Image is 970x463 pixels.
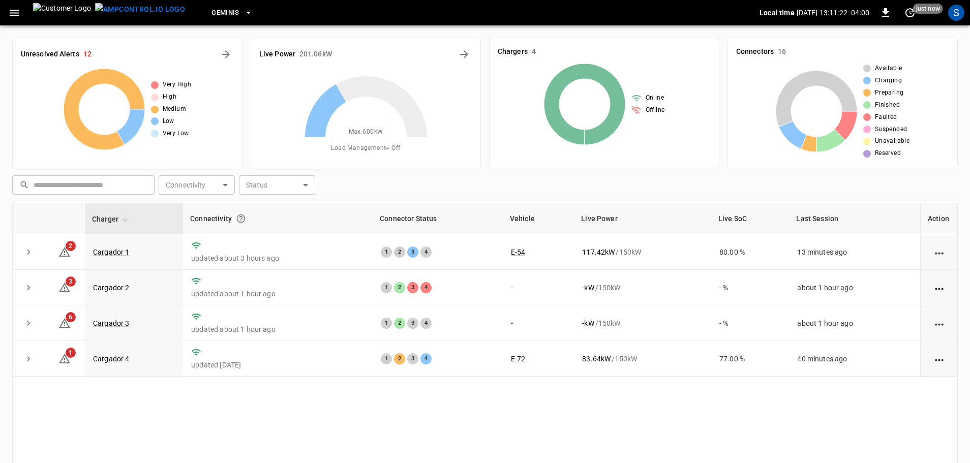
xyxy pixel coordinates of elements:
[582,283,594,293] p: - kW
[207,3,257,23] button: Geminis
[456,46,472,63] button: Energy Overview
[33,3,91,22] img: Customer Logo
[93,319,130,327] a: Cargador 3
[163,104,186,114] span: Medium
[532,46,536,57] h6: 4
[711,270,789,305] td: - %
[420,318,432,329] div: 4
[163,116,174,127] span: Low
[407,353,418,364] div: 3
[381,318,392,329] div: 1
[875,148,901,159] span: Reserved
[21,244,36,260] button: expand row
[582,318,703,328] div: / 150 kW
[948,5,964,21] div: profile-icon
[92,213,132,225] span: Charger
[711,203,789,234] th: Live SoC
[511,248,526,256] a: E-54
[920,203,957,234] th: Action
[736,46,774,57] h6: Connectors
[191,289,365,299] p: updated about 1 hour ago
[163,129,189,139] span: Very Low
[789,234,920,270] td: 13 minutes ago
[420,246,432,258] div: 4
[191,360,365,370] p: updated [DATE]
[21,49,79,60] h6: Unresolved Alerts
[163,92,177,102] span: High
[331,143,400,153] span: Load Management = Off
[66,241,76,251] span: 2
[760,8,795,18] p: Local time
[407,282,418,293] div: 3
[875,100,900,110] span: Finished
[58,354,71,362] a: 1
[711,341,789,377] td: 77.00 %
[503,305,574,341] td: -
[373,203,503,234] th: Connector Status
[875,76,902,86] span: Charging
[381,246,392,258] div: 1
[163,80,192,90] span: Very High
[711,234,789,270] td: 80.00 %
[875,136,910,146] span: Unavailable
[66,348,76,358] span: 1
[574,203,711,234] th: Live Power
[789,270,920,305] td: about 1 hour ago
[646,93,664,103] span: Online
[875,64,902,74] span: Available
[933,247,946,257] div: action cell options
[95,3,185,16] img: ampcontrol.io logo
[933,354,946,364] div: action cell options
[789,203,920,234] th: Last Session
[797,8,869,18] p: [DATE] 13:11:22 -04:00
[381,353,392,364] div: 1
[66,312,76,322] span: 6
[582,247,703,257] div: / 150 kW
[58,247,71,255] a: 2
[875,112,897,122] span: Faulted
[407,246,418,258] div: 3
[498,46,528,57] h6: Chargers
[394,318,405,329] div: 2
[933,318,946,328] div: action cell options
[394,353,405,364] div: 2
[394,246,405,258] div: 2
[58,283,71,291] a: 3
[21,280,36,295] button: expand row
[407,318,418,329] div: 3
[191,253,365,263] p: updated about 3 hours ago
[789,305,920,341] td: about 1 hour ago
[582,354,703,364] div: / 150 kW
[875,88,904,98] span: Preparing
[66,276,76,287] span: 3
[789,341,920,377] td: 40 minutes ago
[21,316,36,331] button: expand row
[93,284,130,292] a: Cargador 2
[191,324,365,334] p: updated about 1 hour ago
[93,248,130,256] a: Cargador 1
[582,318,594,328] p: - kW
[646,105,665,115] span: Offline
[394,282,405,293] div: 2
[21,351,36,366] button: expand row
[420,353,432,364] div: 4
[582,247,615,257] p: 117.42 kW
[93,355,130,363] a: Cargador 4
[381,282,392,293] div: 1
[299,49,332,60] h6: 201.06 kW
[83,49,92,60] h6: 12
[58,319,71,327] a: 6
[503,203,574,234] th: Vehicle
[933,283,946,293] div: action cell options
[913,4,943,14] span: just now
[875,125,907,135] span: Suspended
[778,46,786,57] h6: 16
[511,355,526,363] a: E-72
[582,354,611,364] p: 83.64 kW
[259,49,295,60] h6: Live Power
[349,127,383,137] span: Max. 600 kW
[503,270,574,305] td: -
[211,7,239,19] span: Geminis
[190,209,366,228] div: Connectivity
[232,209,250,228] button: Connection between the charger and our software.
